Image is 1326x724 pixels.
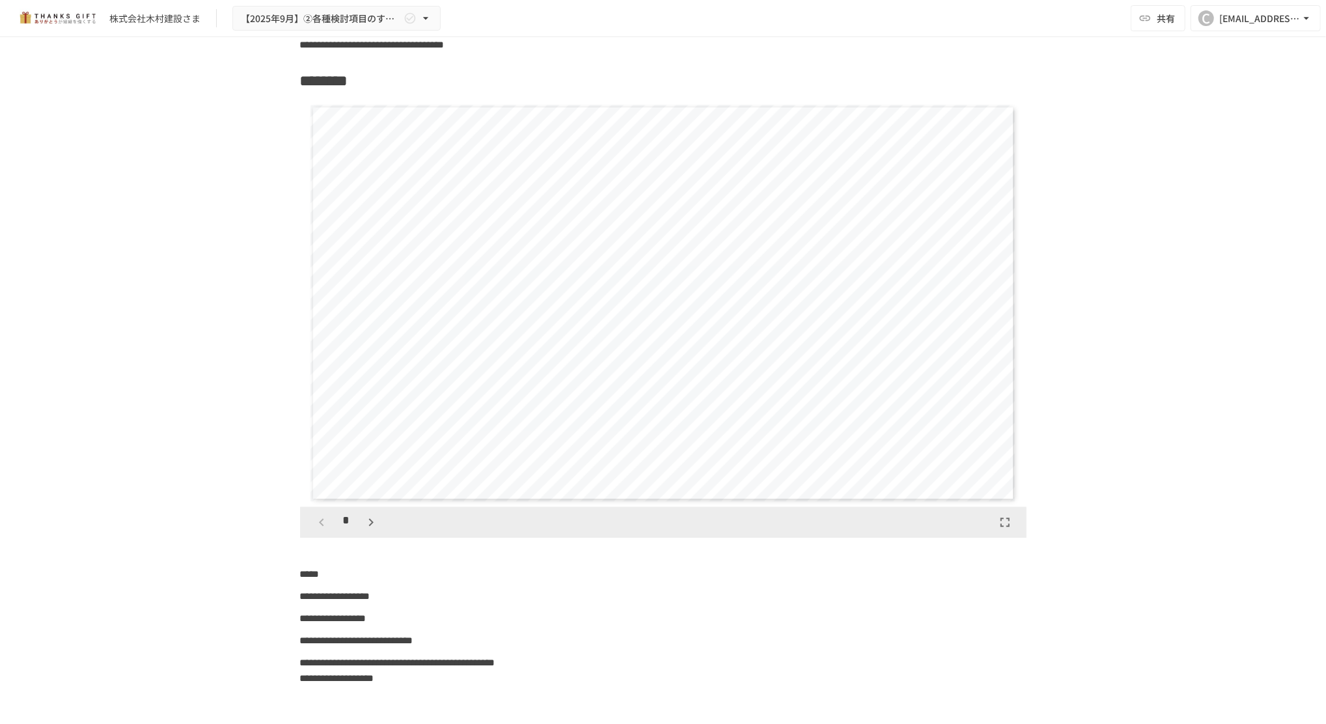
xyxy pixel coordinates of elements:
div: [EMAIL_ADDRESS][DOMAIN_NAME] [1219,10,1300,27]
div: 株式会社木村建設さま [109,12,200,25]
div: Page 1 [300,100,1027,507]
button: C[EMAIL_ADDRESS][DOMAIN_NAME] [1191,5,1321,31]
span: 【2025年9月】②各種検討項目のすり合わせ/ THANKS GIFTキックオフMTG [241,10,401,27]
span: 共有 [1157,11,1175,25]
img: mMP1OxWUAhQbsRWCurg7vIHe5HqDpP7qZo7fRoNLXQh [16,8,99,29]
button: 【2025年9月】②各種検討項目のすり合わせ/ THANKS GIFTキックオフMTG [232,6,441,31]
button: 共有 [1131,5,1185,31]
div: C [1198,10,1214,26]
